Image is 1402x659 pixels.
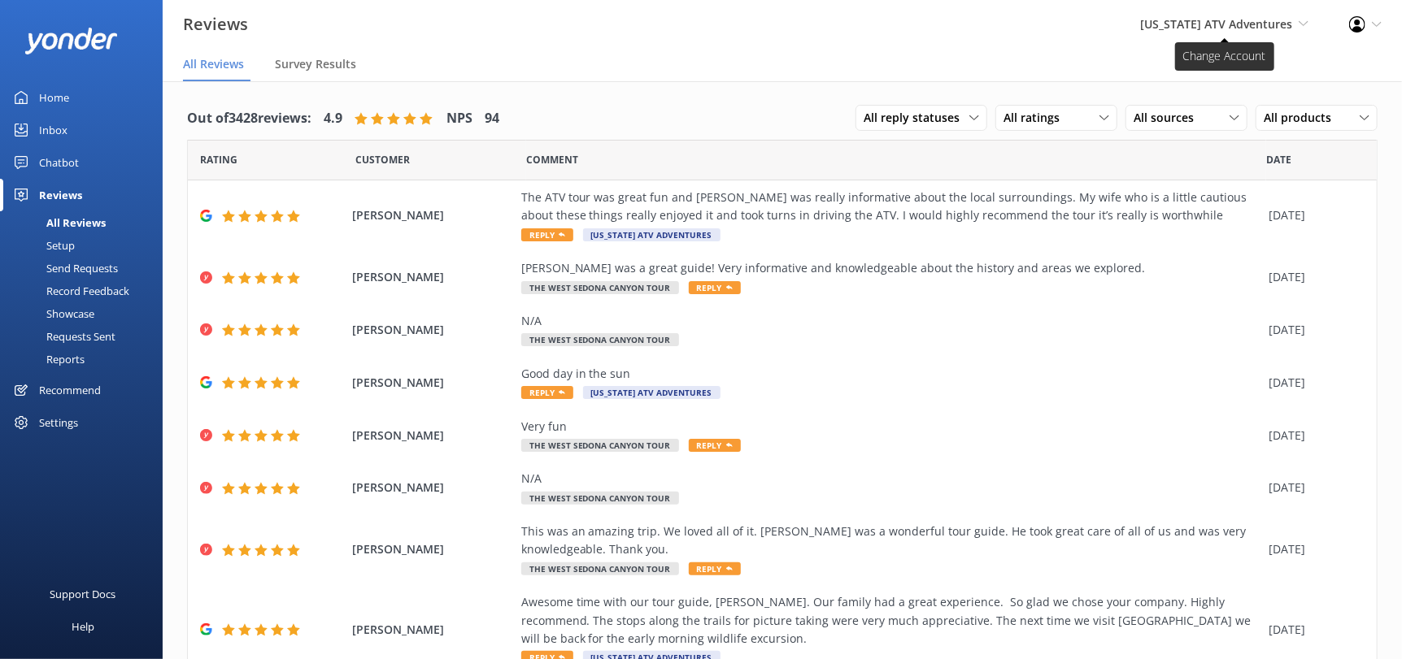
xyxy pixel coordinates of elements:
[10,302,163,325] a: Showcase
[10,280,129,302] div: Record Feedback
[10,211,163,234] a: All Reviews
[10,325,163,348] a: Requests Sent
[39,114,67,146] div: Inbox
[275,56,356,72] span: Survey Results
[352,621,512,639] span: [PERSON_NAME]
[521,259,1261,277] div: [PERSON_NAME] was a great guide! Very informative and knowledgeable about the history and areas w...
[39,179,82,211] div: Reviews
[446,108,472,129] h4: NPS
[10,257,118,280] div: Send Requests
[10,257,163,280] a: Send Requests
[50,578,116,610] div: Support Docs
[352,321,512,339] span: [PERSON_NAME]
[355,152,410,167] span: Date
[521,593,1261,648] div: Awesome time with our tour guide, [PERSON_NAME]. Our family had a great experience. So glad we ch...
[521,312,1261,330] div: N/A
[689,562,741,575] span: Reply
[583,386,721,399] span: [US_STATE] ATV Adventures
[1269,427,1356,444] div: [DATE]
[1004,109,1069,127] span: All ratings
[1269,621,1356,639] div: [DATE]
[521,281,679,294] span: The West Sedona Canyon Tour
[352,268,512,286] span: [PERSON_NAME]
[352,479,512,496] span: [PERSON_NAME]
[521,333,679,346] span: The West Sedona Canyon Tour
[521,386,573,399] span: Reply
[1140,16,1292,32] span: [US_STATE] ATV Adventures
[10,348,85,371] div: Reports
[183,56,244,72] span: All Reviews
[10,280,163,302] a: Record Feedback
[352,427,512,444] span: [PERSON_NAME]
[1269,479,1356,496] div: [DATE]
[521,470,1261,488] div: N/A
[521,562,679,575] span: The West Sedona Canyon Tour
[521,522,1261,559] div: This was an amazing trip. We loved all of it. [PERSON_NAME] was a wonderful tour guide. He took g...
[24,28,118,54] img: yonder-white-logo.png
[1269,206,1356,224] div: [DATE]
[352,206,512,224] span: [PERSON_NAME]
[1269,268,1356,286] div: [DATE]
[1134,109,1204,127] span: All sources
[352,374,512,392] span: [PERSON_NAME]
[521,492,679,505] span: The West Sedona Canyon Tour
[1269,321,1356,339] div: [DATE]
[10,211,106,234] div: All Reviews
[1266,152,1291,167] span: Date
[689,439,741,452] span: Reply
[39,374,101,406] div: Recommend
[39,146,79,179] div: Chatbot
[10,325,115,348] div: Requests Sent
[1269,540,1356,558] div: [DATE]
[324,108,342,129] h4: 4.9
[10,234,163,257] a: Setup
[521,189,1261,225] div: The ATV tour was great fun and [PERSON_NAME] was really informative about the local surroundings....
[485,108,499,129] h4: 94
[39,81,69,114] div: Home
[521,228,573,241] span: Reply
[10,234,75,257] div: Setup
[183,11,248,37] h3: Reviews
[1264,109,1341,127] span: All products
[1269,374,1356,392] div: [DATE]
[583,228,721,241] span: [US_STATE] ATV Adventures
[10,302,94,325] div: Showcase
[526,152,578,167] span: Question
[39,406,78,439] div: Settings
[200,152,237,167] span: Date
[864,109,969,127] span: All reply statuses
[521,365,1261,383] div: Good day in the sun
[72,610,94,643] div: Help
[521,439,679,452] span: The West Sedona Canyon Tour
[10,348,163,371] a: Reports
[521,418,1261,436] div: Very fun
[187,108,311,129] h4: Out of 3428 reviews:
[689,281,741,294] span: Reply
[352,540,512,558] span: [PERSON_NAME]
